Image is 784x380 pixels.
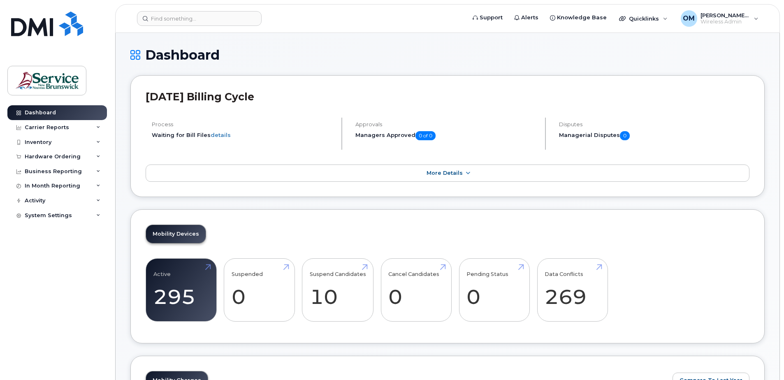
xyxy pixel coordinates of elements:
span: 0 of 0 [415,131,436,140]
a: Suspend Candidates 10 [310,263,366,317]
h5: Managers Approved [355,131,538,140]
a: Active 295 [153,263,209,317]
span: 0 [620,131,630,140]
a: details [211,132,231,138]
h5: Managerial Disputes [559,131,749,140]
a: Data Conflicts 269 [545,263,600,317]
li: Waiting for Bill Files [152,131,334,139]
h2: [DATE] Billing Cycle [146,90,749,103]
h1: Dashboard [130,48,765,62]
a: Suspended 0 [232,263,287,317]
a: Pending Status 0 [466,263,522,317]
h4: Process [152,121,334,127]
a: Mobility Devices [146,225,206,243]
span: More Details [427,170,463,176]
h4: Disputes [559,121,749,127]
a: Cancel Candidates 0 [388,263,444,317]
h4: Approvals [355,121,538,127]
